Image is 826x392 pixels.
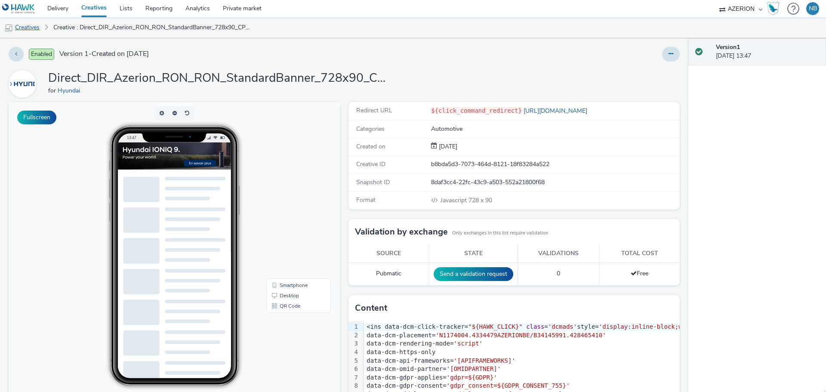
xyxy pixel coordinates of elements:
[767,2,783,15] a: Hawk Academy
[271,201,292,207] span: QR Code
[348,323,359,331] div: 1
[58,86,83,95] a: Hyundai
[364,331,766,340] div: data-dcm-placement=
[271,191,290,196] span: Desktop
[49,17,256,38] a: Creative : Direct_DIR_Azerion_RON_RON_StandardBanner_728x90_CPM_CPM_STD_SEE_NRT_SCD_NOTAPPLIED_DI...
[447,365,501,372] span: '[OMIDPARTNER]'
[364,340,766,348] div: data-dcm-rendering-mode=
[599,245,680,262] th: Total cost
[355,302,387,315] h3: Content
[557,269,560,278] span: 0
[348,357,359,365] div: 5
[767,2,780,15] img: Hawk Academy
[599,323,766,330] span: 'display:inline-block;width:728px;height:90px'
[348,245,429,262] th: Source
[454,340,483,347] span: 'script'
[259,178,321,188] li: Smartphone
[348,382,359,390] div: 8
[355,225,448,238] h3: Validation by exchange
[447,374,497,381] span: 'gdpr=${GDPR}'
[364,373,766,382] div: data-dcm-gdpr-applies=
[259,188,321,199] li: Desktop
[348,262,429,285] td: Pubmatic
[364,365,766,373] div: data-dcm-omid-partner=
[2,3,35,14] img: undefined Logo
[429,245,518,262] th: State
[356,178,390,186] span: Snapshot ID
[356,160,385,168] span: Creative ID
[431,107,522,114] code: ${click_command_redirect}
[348,340,359,348] div: 3
[48,70,392,86] h1: Direct_DIR_Azerion_RON_RON_StandardBanner_728x90_CPM_CPM_STD_SEE_NRT_SCD_NOTAPPLIED_DISPLAY-D_Loc...
[435,332,606,339] span: 'N1174004.4334479AZERIONBE/B34145991.428465410'
[468,323,522,330] span: "${HAWK_CLICK}"
[364,348,766,357] div: data-dcm-https-only
[431,178,679,187] div: 8daf3cc4-22fc-43c9-a503-552a21800f68
[518,245,599,262] th: Validations
[348,373,359,382] div: 7
[631,269,648,278] span: Free
[4,24,13,32] img: mobile
[440,196,492,204] span: 728 x 90
[59,49,149,59] span: Version 1 - Created on [DATE]
[259,199,321,209] li: QR Code
[356,142,385,151] span: Created on
[348,365,359,373] div: 6
[452,230,548,237] small: Only exchanges in this list require validation
[431,160,679,169] div: b8bda5d3-7073-464d-8121-18f83284a522
[434,267,513,281] button: Send a validation request
[447,382,570,389] span: 'gdpr_consent=${GDPR_CONSENT_755}'
[441,196,468,204] span: Javascript
[548,323,577,330] span: 'dcmads'
[526,323,544,330] span: class
[364,357,766,365] div: data-dcm-api-frameworks=
[271,181,299,186] span: Smartphone
[522,107,591,115] a: [URL][DOMAIN_NAME]
[431,125,679,133] div: Automotive
[809,2,817,15] div: NB
[9,80,40,88] a: Hyundai
[356,196,376,204] span: Format
[10,71,35,96] img: Hyundai
[716,43,819,61] div: [DATE] 13:47
[348,348,359,357] div: 4
[29,49,54,60] span: Enabled
[454,357,515,364] span: '[APIFRAMEWORKS]'
[356,125,385,133] span: Categories
[17,111,56,124] button: Fullscreen
[364,382,766,390] div: data-dcm-gdpr-consent=
[118,33,128,38] span: 13:47
[348,331,359,340] div: 2
[48,86,58,95] span: for
[364,323,766,331] div: <ins data-dcm-click-tracker= = style=
[356,106,392,114] span: Redirect URL
[437,142,457,151] div: Creation 26 September 2025, 13:47
[716,43,740,51] strong: Version 1
[437,142,457,151] span: [DATE]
